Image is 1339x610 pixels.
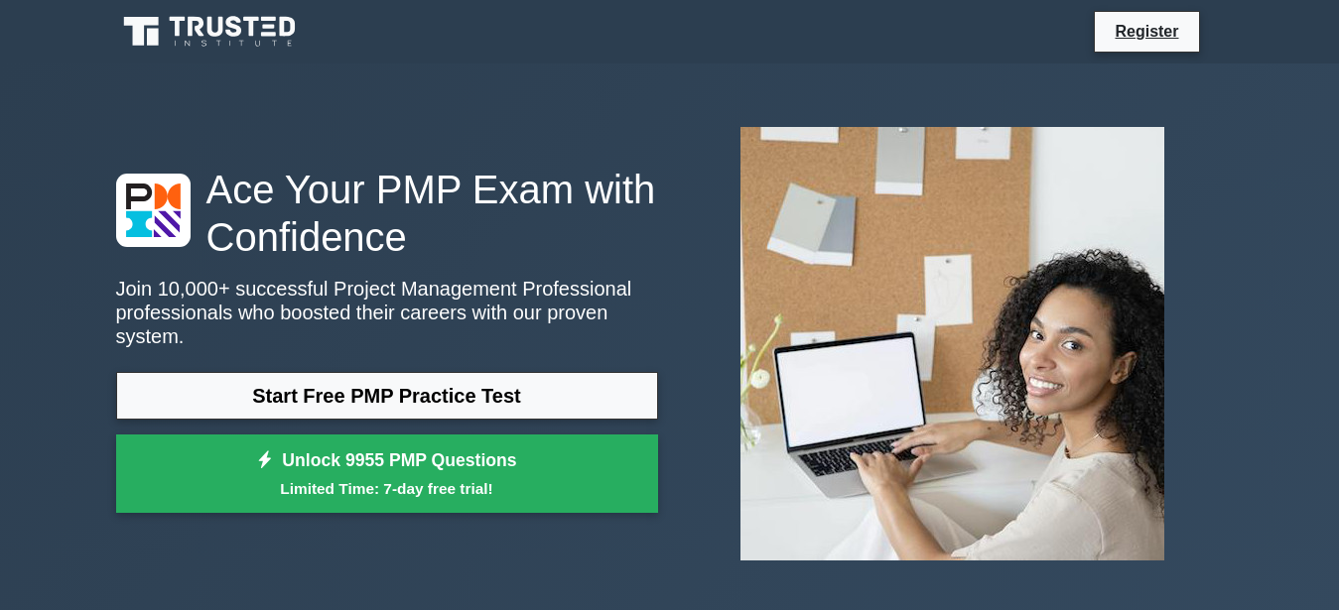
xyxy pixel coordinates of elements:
[141,477,633,500] small: Limited Time: 7-day free trial!
[116,166,658,261] h1: Ace Your PMP Exam with Confidence
[116,372,658,420] a: Start Free PMP Practice Test
[116,277,658,348] p: Join 10,000+ successful Project Management Professional professionals who boosted their careers w...
[1103,19,1190,44] a: Register
[116,434,658,514] a: Unlock 9955 PMP QuestionsLimited Time: 7-day free trial!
